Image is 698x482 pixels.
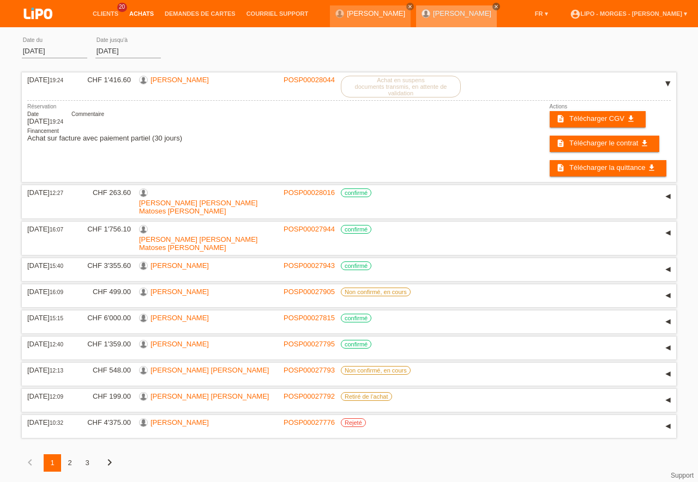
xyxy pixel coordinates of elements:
div: Date [27,111,63,117]
i: chevron_left [23,456,37,469]
a: POSP00027943 [284,261,335,270]
div: étendre/coller [660,261,676,278]
i: description [556,163,565,172]
a: POSP00027905 [284,288,335,296]
a: description Télécharger le contrat get_app [550,136,659,152]
div: CHF 3'355.60 [79,261,131,270]
a: [PERSON_NAME] [PERSON_NAME] Matoses [PERSON_NAME] [139,199,257,215]
a: [PERSON_NAME] [347,9,405,17]
a: POSP00027792 [284,392,335,400]
a: close [492,3,500,10]
div: CHF 263.60 [79,188,131,197]
div: [DATE] [27,76,71,84]
span: 12:13 [50,368,63,374]
label: confirmé [341,188,371,197]
a: POSP00027776 [284,418,335,426]
span: 15:15 [50,315,63,321]
div: [DATE] [27,261,71,270]
div: 1 [44,454,61,472]
span: 12:40 [50,341,63,347]
a: account_circleLIPO - Morges - [PERSON_NAME] ▾ [564,10,693,17]
i: get_app [647,163,656,172]
i: description [556,114,565,123]
div: CHF 1'416.60 [79,76,131,84]
div: étendre/coller [660,288,676,304]
span: 10:32 [50,420,63,426]
i: chevron_right [103,456,116,469]
div: CHF 1'359.00 [79,340,131,348]
i: get_app [640,139,649,148]
a: description Télécharger CGV get_app [550,111,646,127]
div: [DATE] [27,314,71,322]
span: Télécharger la quittance [569,163,645,172]
label: confirmé [341,340,371,349]
span: 15:40 [50,263,63,269]
div: Réservation [27,103,182,109]
a: description Télécharger la quittance get_app [550,160,667,176]
div: étendre/coller [660,188,676,205]
a: [PERSON_NAME] [PERSON_NAME] [151,366,269,374]
div: 2 [61,454,79,472]
span: 12:09 [50,394,63,400]
a: [PERSON_NAME] [151,261,209,270]
a: Achats [124,10,159,17]
div: étendre/coller [660,76,676,92]
div: étendre/coller [660,366,676,382]
div: [DATE] [27,111,63,125]
label: confirmé [341,225,371,234]
a: [PERSON_NAME] [PERSON_NAME] [151,392,269,400]
a: POSP00028016 [284,188,335,197]
div: étendre/coller [660,418,676,435]
span: 20 [117,3,127,12]
a: [PERSON_NAME] [PERSON_NAME] Matoses [PERSON_NAME] [139,235,257,252]
a: POSP00027815 [284,314,335,322]
div: étendre/coller [660,340,676,356]
div: CHF 6'000.00 [79,314,131,322]
div: étendre/coller [660,225,676,241]
div: CHF 499.00 [79,288,131,296]
i: get_app [627,114,635,123]
div: Actions [550,103,671,109]
a: [PERSON_NAME] [151,314,209,322]
span: 12:27 [50,190,63,196]
span: Télécharger CGV [569,114,624,123]
a: [PERSON_NAME] [151,76,209,84]
div: étendre/coller [660,392,676,408]
a: [PERSON_NAME] [151,340,209,348]
span: 19:24 [50,119,63,125]
label: Non confirmé, en cours [341,288,411,296]
label: Non confirmé, en cours [341,366,411,375]
label: confirmé [341,314,371,322]
div: [DATE] [27,188,71,197]
label: Retiré de l‘achat [341,392,392,401]
div: [DATE] [27,418,71,426]
a: POSP00027793 [284,366,335,374]
div: [DATE] [27,340,71,348]
label: confirmé [341,261,371,270]
div: Achat sur facture avec paiement partiel (30 jours) [27,128,182,142]
a: LIPO pay [11,22,65,30]
a: POSP00027795 [284,340,335,348]
a: POSP00027944 [284,225,335,233]
a: Courriel Support [241,10,314,17]
div: [DATE] [27,225,71,233]
div: [DATE] [27,288,71,296]
div: étendre/coller [660,314,676,330]
div: CHF 4'375.00 [79,418,131,426]
div: Financement [27,128,182,134]
a: close [406,3,414,10]
a: Support [671,472,694,479]
div: Commentaire [71,111,104,117]
a: [PERSON_NAME] [433,9,491,17]
span: 16:09 [50,289,63,295]
span: 19:24 [50,77,63,83]
i: close [407,4,413,9]
a: FR ▾ [529,10,553,17]
div: CHF 548.00 [79,366,131,374]
a: [PERSON_NAME] [151,418,209,426]
i: account_circle [570,9,581,20]
label: Rejeté [341,418,366,427]
span: 16:07 [50,227,63,233]
div: CHF 1'756.10 [79,225,131,233]
label: Achat en suspens documents transmis, en attente de validation [341,76,461,97]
